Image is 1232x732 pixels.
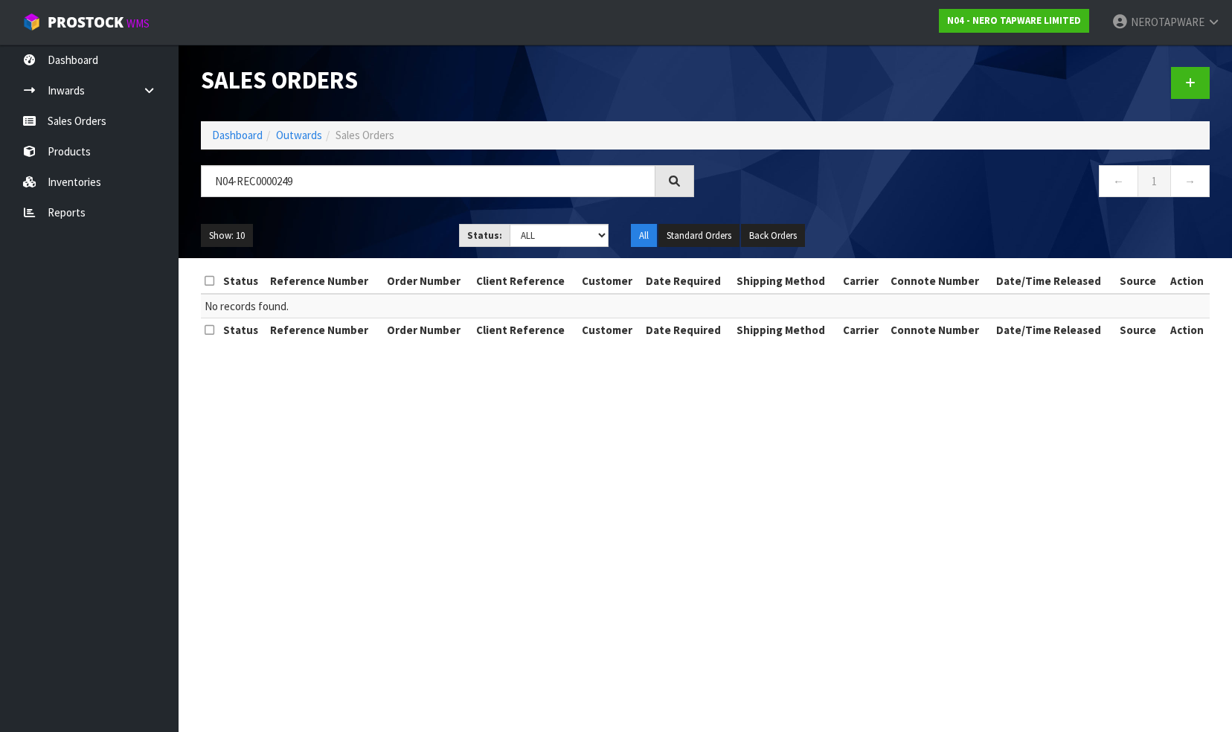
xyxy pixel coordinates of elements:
th: Reference Number [266,318,383,342]
a: → [1170,165,1210,197]
a: Outwards [276,128,322,142]
strong: N04 - NERO TAPWARE LIMITED [947,14,1081,27]
th: Customer [578,318,642,342]
button: Back Orders [741,224,805,248]
th: Source [1116,318,1164,342]
th: Carrier [839,269,887,293]
a: Dashboard [212,128,263,142]
th: Status [219,269,266,293]
th: Order Number [383,318,472,342]
th: Status [219,318,266,342]
span: Sales Orders [336,128,394,142]
span: ProStock [48,13,123,32]
small: WMS [126,16,150,30]
input: Search sales orders [201,165,655,197]
th: Customer [578,269,642,293]
th: Date Required [642,269,733,293]
td: No records found. [201,294,1210,318]
th: Connote Number [887,318,992,342]
button: All [631,224,657,248]
img: cube-alt.png [22,13,41,31]
th: Source [1116,269,1164,293]
th: Date Required [642,318,733,342]
th: Shipping Method [733,318,838,342]
th: Reference Number [266,269,383,293]
a: 1 [1138,165,1171,197]
button: Show: 10 [201,224,253,248]
th: Action [1164,269,1210,293]
th: Shipping Method [733,269,838,293]
th: Client Reference [472,318,578,342]
strong: Status: [467,229,502,242]
span: NEROTAPWARE [1131,15,1204,29]
th: Client Reference [472,269,578,293]
th: Action [1164,318,1210,342]
th: Order Number [383,269,472,293]
h1: Sales Orders [201,67,694,94]
a: ← [1099,165,1138,197]
th: Carrier [839,318,887,342]
th: Date/Time Released [992,269,1116,293]
th: Date/Time Released [992,318,1116,342]
button: Standard Orders [658,224,739,248]
th: Connote Number [887,269,992,293]
nav: Page navigation [716,165,1210,202]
